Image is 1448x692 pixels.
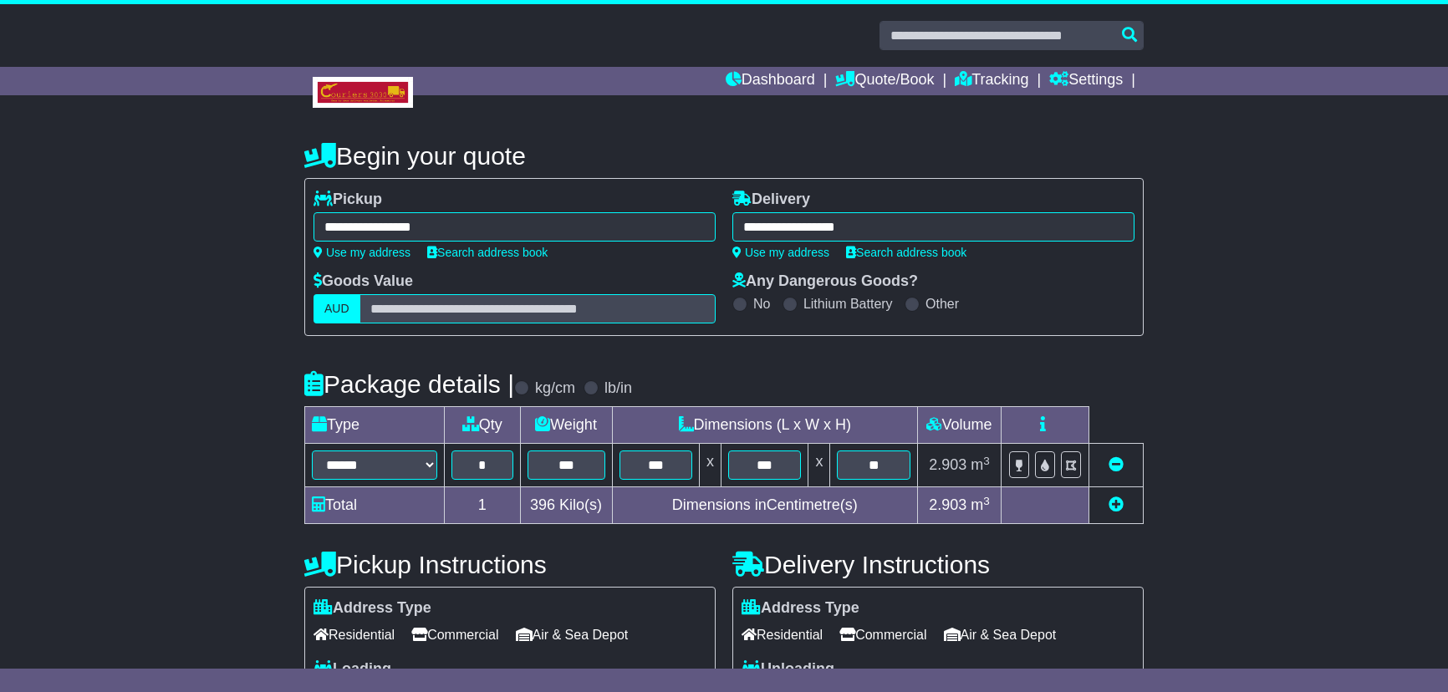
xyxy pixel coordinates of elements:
td: Weight [520,407,612,444]
a: Add new item [1109,496,1124,513]
label: Pickup [314,191,382,209]
td: Total [305,487,445,524]
td: Dimensions (L x W x H) [612,407,917,444]
td: Type [305,407,445,444]
h4: Delivery Instructions [732,551,1144,578]
a: Tracking [955,67,1028,95]
a: Search address book [846,246,966,259]
span: 2.903 [929,496,966,513]
label: lb/in [604,379,632,398]
span: Air & Sea Depot [944,622,1057,648]
a: Remove this item [1109,456,1124,473]
span: m [971,496,990,513]
h4: Pickup Instructions [304,551,716,578]
td: Kilo(s) [520,487,612,524]
a: Settings [1049,67,1123,95]
span: Air & Sea Depot [516,622,629,648]
label: Address Type [742,599,859,618]
sup: 3 [983,495,990,507]
td: Dimensions in Centimetre(s) [612,487,917,524]
span: 2.903 [929,456,966,473]
label: Any Dangerous Goods? [732,272,918,291]
label: Lithium Battery [803,296,893,312]
a: Search address book [427,246,548,259]
a: Dashboard [726,67,815,95]
label: Other [925,296,959,312]
td: 1 [445,487,521,524]
label: Loading [314,660,391,679]
a: Use my address [732,246,829,259]
label: Goods Value [314,272,413,291]
label: Delivery [732,191,810,209]
span: Commercial [411,622,498,648]
span: 396 [530,496,555,513]
span: Residential [742,622,823,648]
a: Quote/Book [835,67,934,95]
td: Volume [917,407,1001,444]
label: Address Type [314,599,431,618]
td: x [700,444,721,487]
a: Use my address [314,246,410,259]
h4: Begin your quote [304,142,1144,170]
h4: Package details | [304,370,514,398]
td: Qty [445,407,521,444]
td: x [808,444,830,487]
span: m [971,456,990,473]
label: kg/cm [535,379,575,398]
label: AUD [314,294,360,323]
label: Unloading [742,660,834,679]
span: Commercial [839,622,926,648]
span: Residential [314,622,395,648]
label: No [753,296,770,312]
sup: 3 [983,455,990,467]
